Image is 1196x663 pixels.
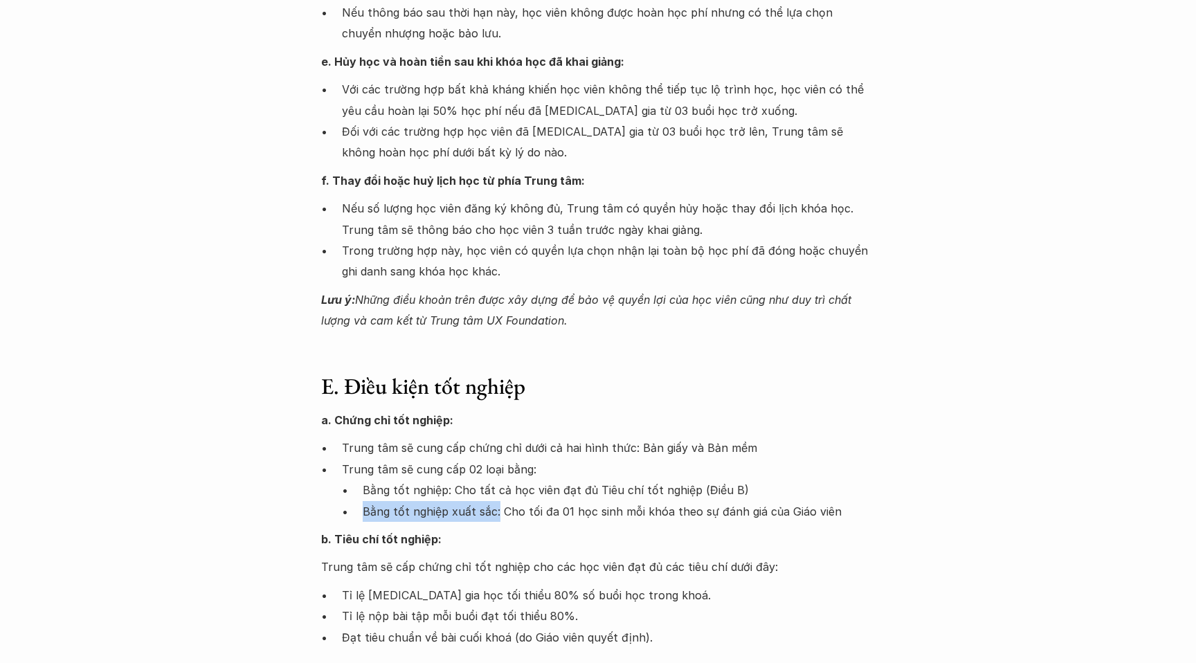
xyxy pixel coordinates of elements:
[342,121,875,163] p: Đối với các trường hợp học viên đã [MEDICAL_DATA] gia từ 03 buổi học trở lên, Trung tâm sẽ không ...
[342,627,875,648] p: Đạt tiêu chuẩn về bài cuối khoá (do Giáo viên quyết định).
[363,501,875,522] p: Bằng tốt nghiệp xuất sắc: Cho tối đa 01 học sinh mỗi khóa theo sự đánh giá của Giáo viên
[342,79,875,121] p: Với các trường hợp bất khả kháng khiến học viên không thể tiếp tục lộ trình học, học viên có thể ...
[342,240,875,282] p: Trong trường hợp này, học viên có quyền lựa chọn nhận lại toàn bộ học phí đã đóng hoặc chuyển ghi...
[342,2,875,44] p: Nếu thông báo sau thời hạn này, học viên không được hoàn học phí nhưng có thể lựa chọn chuyển như...
[321,532,442,546] strong: b. Tiêu chí tốt nghiệp:
[321,556,875,577] p: Trung tâm sẽ cấp chứng chỉ tốt nghiệp cho các học viên đạt đủ các tiêu chí dưới đây:
[342,198,875,240] p: Nếu số lượng học viên đăng ký không đủ, Trung tâm có quyền hủy hoặc thay đổi lịch khóa học. Trung...
[321,55,624,69] strong: e. Hủy học và hoàn tiền sau khi khóa học đã khai giảng:
[363,480,875,500] p: Bằng tốt nghiệp: Cho tất cả học viên đạt đủ Tiêu chí tốt nghiệp (Điều B)
[321,293,855,327] em: Những điều khoản trên được xây dựng để bảo vệ quyền lợi của học viên cũng như duy trì chất lượng ...
[342,459,875,480] p: Trung tâm sẽ cung cấp 02 loại bằng:
[321,373,875,399] h3: E. Điều kiện tốt nghiệp
[321,413,453,427] strong: a. Chứng chỉ tốt nghiệp:
[342,437,875,458] p: Trung tâm sẽ cung cấp chứng chỉ dưới cả hai hình thức: Bản giấy và Bản mềm
[321,174,585,188] strong: f. Thay đổi hoặc huỷ lịch học từ phía Trung tâm:
[342,606,875,626] p: Tỉ lệ nộp bài tập mỗi buổi đạt tối thiểu 80%.
[342,585,875,606] p: Tỉ lệ [MEDICAL_DATA] gia học tối thiểu 80% số buổi học trong khoá.
[321,293,355,307] strong: Lưu ý:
